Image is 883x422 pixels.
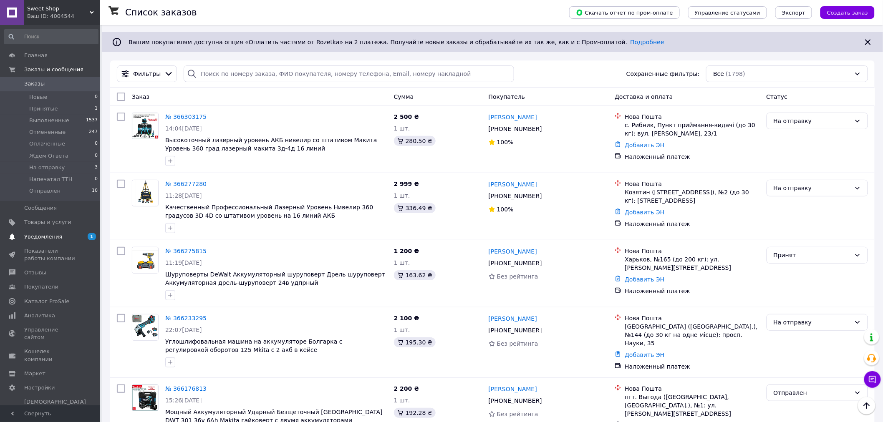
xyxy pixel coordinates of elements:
span: Товары и услуги [24,219,71,226]
span: Ждем Ответа [29,152,68,160]
div: Наложенный платеж [625,220,759,228]
div: Козятин ([STREET_ADDRESS]), №2 (до 30 кг): [STREET_ADDRESS] [625,188,759,205]
span: Сумма [394,93,414,100]
span: 2 999 ₴ [394,181,419,187]
span: 2 500 ₴ [394,113,419,120]
span: Управление статусами [695,10,760,16]
span: Показатели работы компании [24,247,77,262]
span: Заказы и сообщения [24,66,83,73]
button: Скачать отчет по пром-оплате [569,6,680,19]
span: Без рейтинга [497,273,538,280]
span: Главная [24,52,48,59]
div: Ваш ID: 4004544 [27,13,100,20]
a: [PERSON_NAME] [489,314,537,323]
span: Sweet Shop [27,5,90,13]
span: Покупатели [24,283,58,291]
a: Качественный Профессиональный Лазерный Уровень Нивелир 360 градусов 3D 4D со штативом уровень на ... [165,204,373,219]
span: Скачать отчет по пром-оплате [576,9,673,16]
span: 1 шт. [394,125,410,132]
span: Статус [767,93,788,100]
img: Фото товару [132,113,158,139]
div: пгт. Выгода ([GEOGRAPHIC_DATA], [GEOGRAPHIC_DATA].), №1: ул. [PERSON_NAME][STREET_ADDRESS] [625,393,759,418]
span: Настройки [24,384,55,392]
span: Создать заказ [827,10,868,16]
div: 192.28 ₴ [394,408,436,418]
span: Отправлен [29,187,61,195]
span: Отмененные [29,128,66,136]
span: 11:28[DATE] [165,192,202,199]
a: Добавить ЭН [625,276,664,283]
a: Высокоточный лазерный уровень АКБ нивелир со штативом Макита Уровень 360 град лазерный макита 3д-... [165,137,377,152]
span: 2 100 ₴ [394,315,419,322]
div: Наложенный платеж [625,362,759,371]
a: Фото товару [132,113,159,139]
div: Нова Пошта [625,180,759,188]
div: с. Рибник, Пункт приймання-видачі (до 30 кг): вул. [PERSON_NAME], 23/1 [625,121,759,138]
span: 1 200 ₴ [394,248,419,254]
a: Углошлифовальная машина на аккумуляторе Болгарка с регулировкой оборотов 125 Mkita c 2 акб в кейсе [165,338,343,353]
span: 0 [95,140,98,148]
img: Фото товару [132,251,158,270]
div: 195.30 ₴ [394,337,436,347]
div: 336.49 ₴ [394,203,436,213]
a: № 366233295 [165,315,207,322]
a: № 366303175 [165,113,207,120]
img: Фото товару [132,314,158,340]
span: 14:04[DATE] [165,125,202,132]
span: 1 шт. [394,327,410,333]
span: Каталог ProSale [24,298,69,305]
div: [PHONE_NUMBER] [487,190,544,202]
span: Принятые [29,105,58,113]
span: Заказы [24,80,45,88]
span: 3 [95,164,98,171]
a: Фото товару [132,314,159,341]
span: Выполненные [29,117,69,124]
span: На отправку [29,164,65,171]
span: Напечатал ТТН [29,176,73,183]
div: На отправку [774,183,851,193]
span: Экспорт [782,10,805,16]
div: [PHONE_NUMBER] [487,257,544,269]
span: Сообщения [24,204,57,212]
a: Подробнее [631,39,664,45]
div: На отправку [774,116,851,126]
a: № 366275815 [165,248,207,254]
button: Чат с покупателем [864,371,881,388]
span: Все [713,70,724,78]
span: Сохраненные фильтры: [626,70,699,78]
span: 247 [89,128,98,136]
a: Фото товару [132,180,159,206]
div: Отправлен [774,388,851,397]
div: Нова Пошта [625,113,759,121]
span: 1537 [86,117,98,124]
a: [PERSON_NAME] [489,247,537,256]
div: Нова Пошта [625,314,759,322]
a: Добавить ЭН [625,209,664,216]
span: 0 [95,152,98,160]
span: Заказ [132,93,149,100]
a: [PERSON_NAME] [489,180,537,188]
button: Создать заказ [820,6,875,19]
span: Уведомления [24,233,62,241]
span: 100% [497,139,514,146]
a: № 366176813 [165,385,207,392]
span: Без рейтинга [497,411,538,417]
span: 10 [92,187,98,195]
span: 1 [88,233,96,240]
div: [GEOGRAPHIC_DATA] ([GEOGRAPHIC_DATA].), №144 (до 30 кг на одне місце): просп. Науки, 35 [625,322,759,347]
a: Шуруповерты DeWalt Аккумуляторный шуруповерт Дрель шуруповерт Аккумуляторная дрель-шуруповерт 24в... [165,271,385,286]
div: 280.50 ₴ [394,136,436,146]
div: [PHONE_NUMBER] [487,324,544,336]
input: Поиск [4,29,98,44]
img: Фото товару [132,385,158,411]
h1: Список заказов [125,8,197,18]
a: Добавить ЭН [625,352,664,358]
span: 1 шт. [394,397,410,404]
span: Аналитика [24,312,55,319]
div: Нова Пошта [625,247,759,255]
button: Управление статусами [688,6,767,19]
a: № 366277280 [165,181,207,187]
